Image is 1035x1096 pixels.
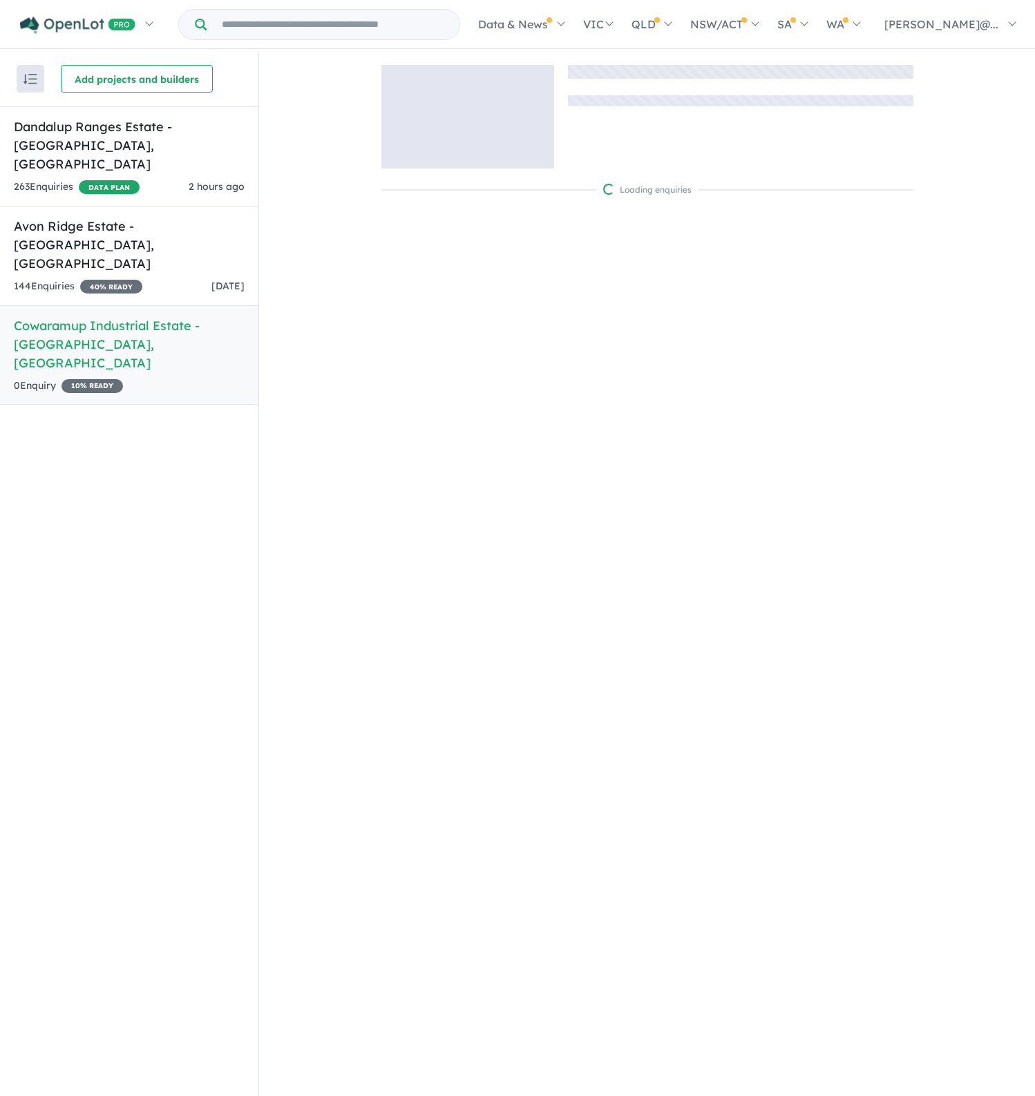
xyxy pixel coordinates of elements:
span: [PERSON_NAME]@... [884,17,998,31]
img: sort.svg [23,74,37,84]
span: DATA PLAN [79,180,140,194]
div: Loading enquiries [603,183,692,197]
h5: Dandalup Ranges Estate - [GEOGRAPHIC_DATA] , [GEOGRAPHIC_DATA] [14,117,245,173]
button: Add projects and builders [61,65,213,93]
span: 2 hours ago [189,180,245,193]
div: 144 Enquir ies [14,278,142,295]
img: Openlot PRO Logo White [20,17,135,34]
input: Try estate name, suburb, builder or developer [209,10,457,39]
span: 40 % READY [80,280,142,294]
h5: Cowaramup Industrial Estate - [GEOGRAPHIC_DATA] , [GEOGRAPHIC_DATA] [14,316,245,372]
div: 263 Enquir ies [14,179,140,195]
span: [DATE] [211,280,245,292]
div: 0 Enquir y [14,378,123,394]
h5: Avon Ridge Estate - [GEOGRAPHIC_DATA] , [GEOGRAPHIC_DATA] [14,217,245,273]
span: 10 % READY [61,379,123,393]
